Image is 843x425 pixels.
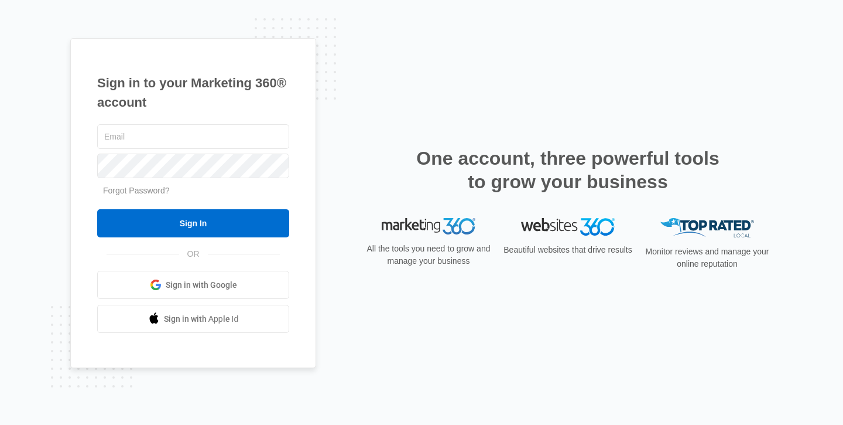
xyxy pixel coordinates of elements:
[521,218,615,235] img: Websites 360
[363,243,494,267] p: All the tools you need to grow and manage your business
[179,248,208,260] span: OR
[103,186,170,195] a: Forgot Password?
[97,209,289,237] input: Sign In
[97,73,289,112] h1: Sign in to your Marketing 360® account
[166,279,237,291] span: Sign in with Google
[97,271,289,299] a: Sign in with Google
[382,218,475,234] img: Marketing 360
[413,147,723,193] h2: One account, three powerful tools to grow your business
[97,124,289,149] input: Email
[642,246,773,270] p: Monitor reviews and manage your online reputation
[97,305,289,333] a: Sign in with Apple Id
[164,313,239,325] span: Sign in with Apple Id
[660,218,754,237] img: Top Rated Local
[502,244,633,256] p: Beautiful websites that drive results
